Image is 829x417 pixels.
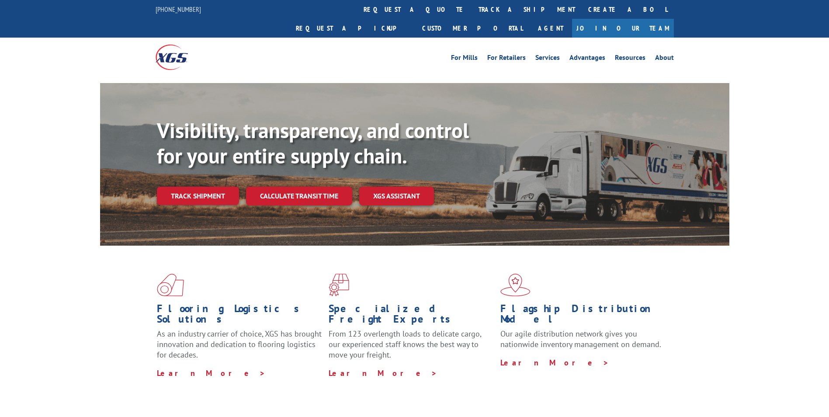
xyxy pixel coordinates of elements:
h1: Flooring Logistics Solutions [157,303,322,329]
img: xgs-icon-flagship-distribution-model-red [500,274,531,296]
a: Customer Portal [416,19,529,38]
a: Track shipment [157,187,239,205]
img: xgs-icon-focused-on-flooring-red [329,274,349,296]
a: Calculate transit time [246,187,352,205]
a: Learn More > [329,368,437,378]
h1: Specialized Freight Experts [329,303,494,329]
a: Join Our Team [572,19,674,38]
span: As an industry carrier of choice, XGS has brought innovation and dedication to flooring logistics... [157,329,322,360]
a: Request a pickup [289,19,416,38]
p: From 123 overlength loads to delicate cargo, our experienced staff knows the best way to move you... [329,329,494,368]
a: For Mills [451,54,478,64]
a: XGS ASSISTANT [359,187,434,205]
a: Learn More > [157,368,266,378]
h1: Flagship Distribution Model [500,303,666,329]
a: For Retailers [487,54,526,64]
a: Agent [529,19,572,38]
a: About [655,54,674,64]
img: xgs-icon-total-supply-chain-intelligence-red [157,274,184,296]
b: Visibility, transparency, and control for your entire supply chain. [157,117,469,169]
a: Advantages [569,54,605,64]
a: Learn More > [500,358,609,368]
a: Resources [615,54,645,64]
span: Our agile distribution network gives you nationwide inventory management on demand. [500,329,661,349]
a: [PHONE_NUMBER] [156,5,201,14]
a: Services [535,54,560,64]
